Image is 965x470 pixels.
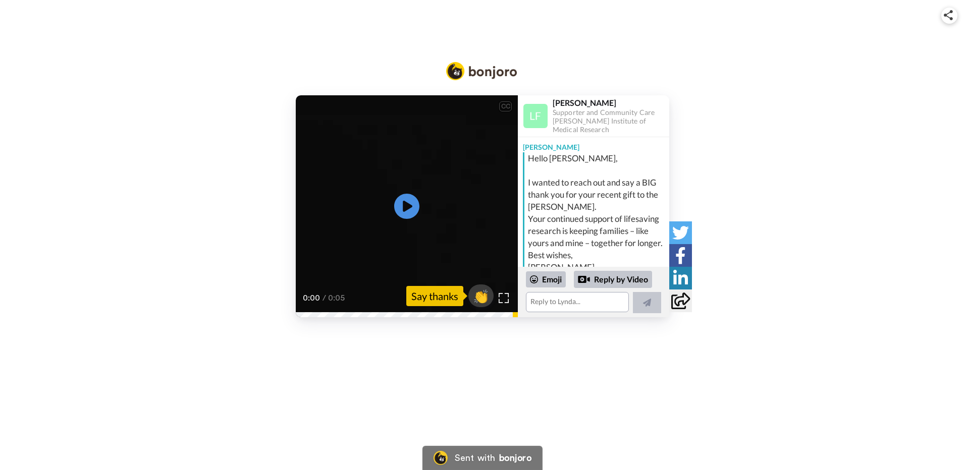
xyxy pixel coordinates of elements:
button: 👏 [468,284,494,307]
img: Full screen [499,293,509,303]
span: / [323,292,326,304]
span: 0:00 [303,292,320,304]
div: CC [499,101,512,111]
img: Bonjoro Logo [446,62,517,80]
div: Supporter and Community Care [PERSON_NAME] Institute of Medical Research [553,108,669,134]
img: Profile Image [523,104,548,128]
div: Say thanks [406,286,463,306]
span: 👏 [468,288,494,304]
div: Hello [PERSON_NAME], I wanted to reach out and say a BIG thank you for your recent gift to the [P... [528,152,667,285]
div: Emoji [526,271,566,287]
div: [PERSON_NAME] [518,137,669,152]
div: Reply by Video [578,273,590,285]
img: ic_share.svg [944,10,953,20]
span: 0:05 [328,292,346,304]
div: [PERSON_NAME] [553,98,669,107]
div: Reply by Video [574,271,652,288]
